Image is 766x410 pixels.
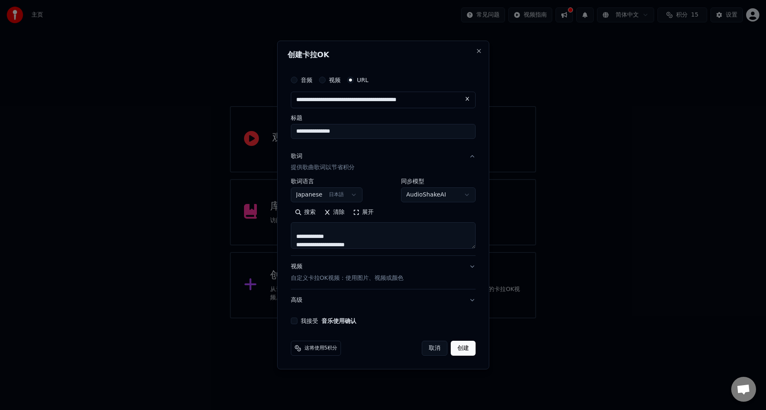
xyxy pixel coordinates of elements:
label: 视频 [329,77,341,83]
label: 音频 [301,77,312,83]
button: 视频自定义卡拉OK视频：使用图片、视频或颜色 [291,256,476,289]
label: 同步模型 [401,179,476,184]
button: 高级 [291,289,476,311]
label: 歌词语言 [291,179,363,184]
span: 这将使用5积分 [304,345,338,352]
p: 自定义卡拉OK视频：使用图片、视频或颜色 [291,274,404,282]
h2: 创建卡拉OK [288,51,479,58]
button: 歌词提供歌曲歌词以节省积分 [291,146,476,179]
label: 我接受 [301,318,356,324]
label: 标题 [291,115,476,121]
div: 视频 [291,263,404,283]
button: 我接受 [321,318,356,324]
button: 创建 [451,341,476,356]
label: URL [357,77,369,83]
button: 展开 [349,206,378,219]
button: 搜索 [291,206,320,219]
div: 歌词提供歌曲歌词以节省积分 [291,179,476,256]
button: 清除 [320,206,349,219]
div: 歌词 [291,152,302,160]
p: 提供歌曲歌词以节省积分 [291,164,355,172]
button: 取消 [422,341,447,356]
